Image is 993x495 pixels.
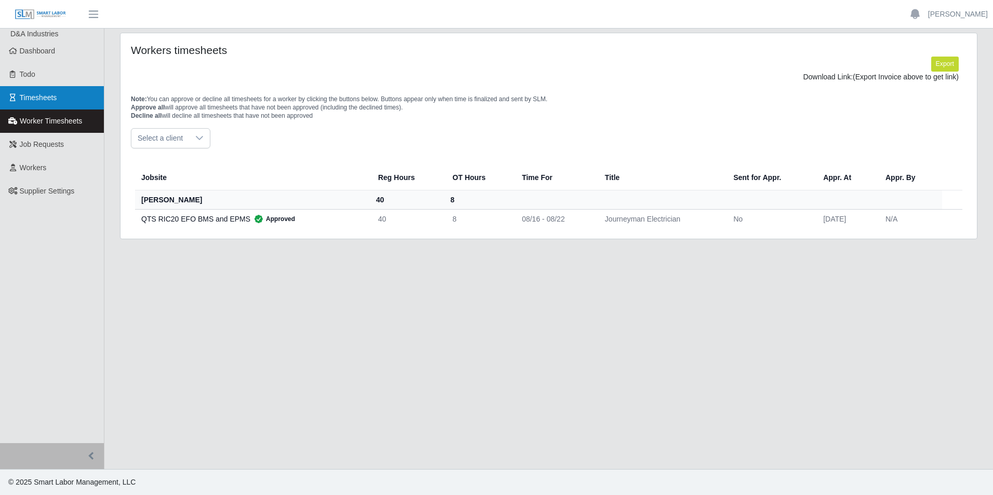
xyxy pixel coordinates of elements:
[20,117,82,125] span: Worker Timesheets
[20,187,75,195] span: Supplier Settings
[370,190,444,209] th: 40
[20,163,47,172] span: Workers
[15,9,66,20] img: SLM Logo
[877,165,942,190] th: Appr. By
[444,165,514,190] th: OT Hours
[131,95,967,120] p: You can approve or decline all timesheets for a worker by clicking the buttons below. Buttons app...
[250,214,295,224] span: Approved
[135,190,370,209] th: [PERSON_NAME]
[597,209,726,228] td: Journeyman Electrician
[928,9,988,20] a: [PERSON_NAME]
[131,104,165,111] span: Approve all
[131,129,189,148] span: Select a client
[444,190,514,209] th: 8
[8,478,136,486] span: © 2025 Smart Labor Management, LLC
[931,57,959,71] button: Export
[725,209,815,228] td: No
[444,209,514,228] td: 8
[20,70,35,78] span: Todo
[135,165,370,190] th: Jobsite
[514,209,597,228] td: 08/16 - 08/22
[131,112,162,119] span: Decline all
[370,209,444,228] td: 40
[131,95,147,103] span: Note:
[20,47,56,55] span: Dashboard
[514,165,597,190] th: Time For
[597,165,726,190] th: Title
[815,209,877,228] td: [DATE]
[10,30,59,38] span: D&A Industries
[20,93,57,102] span: Timesheets
[131,44,470,57] h4: Workers timesheets
[853,73,959,81] span: (Export Invoice above to get link)
[370,165,444,190] th: Reg Hours
[815,165,877,190] th: Appr. At
[139,72,959,82] div: Download Link:
[20,140,64,148] span: Job Requests
[877,209,942,228] td: N/A
[725,165,815,190] th: Sent for Appr.
[141,214,361,224] div: QTS RIC20 EFO BMS and EPMS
